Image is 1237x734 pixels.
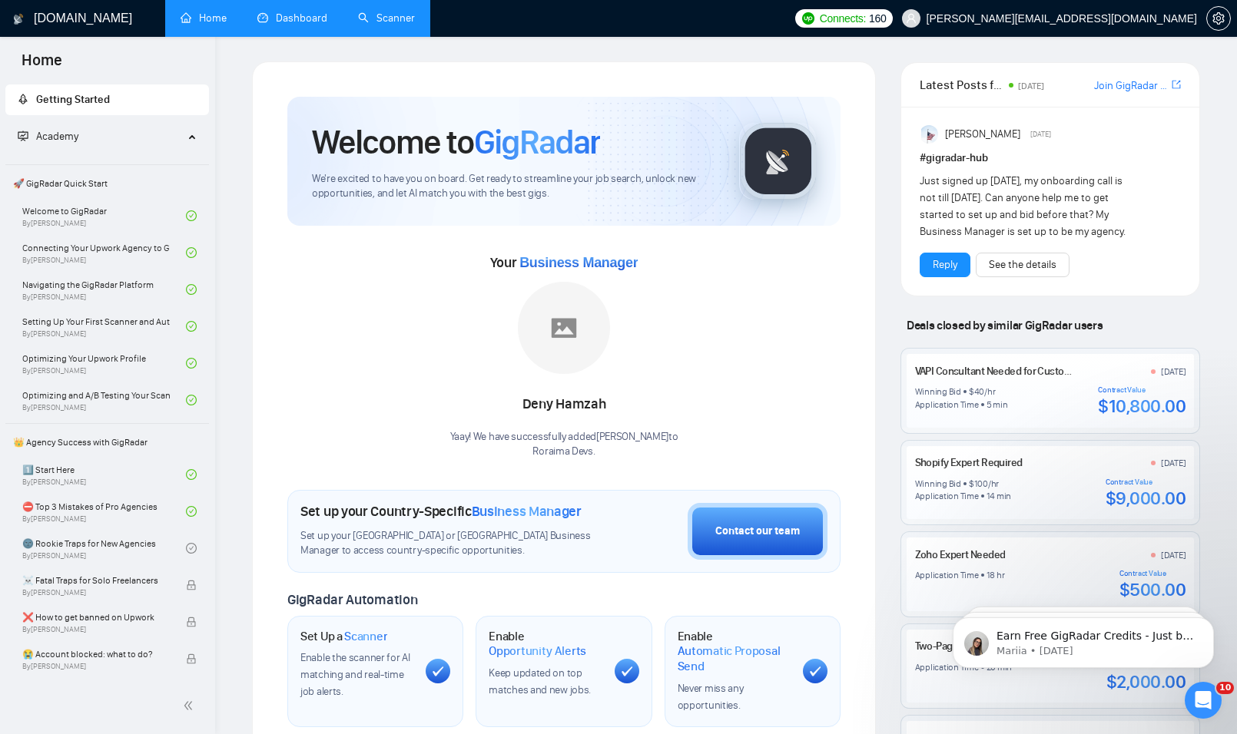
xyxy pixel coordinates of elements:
[186,580,197,590] span: lock
[287,591,417,608] span: GigRadar Automation
[984,385,995,398] div: /hr
[678,682,744,712] span: Never miss any opportunities.
[312,121,600,163] h1: Welcome to
[1119,569,1186,578] div: Contract Value
[22,588,170,597] span: By [PERSON_NAME]
[933,256,957,273] a: Reply
[988,478,999,490] div: /hr
[22,662,170,671] span: By [PERSON_NAME]
[920,75,1004,94] span: Latest Posts from the GigRadar Community
[22,494,186,528] a: ⛔ Top 3 Mistakes of Pro AgenciesBy[PERSON_NAME]
[7,168,207,199] span: 🚀 GigRadar Quick Start
[18,130,78,143] span: Academy
[9,49,75,81] span: Home
[678,629,791,674] h1: Enable
[489,666,591,696] span: Keep updated on top matches and new jobs.
[820,10,866,27] span: Connects:
[18,94,28,104] span: rocket
[186,210,197,221] span: check-circle
[1119,578,1186,601] div: $500.00
[450,392,678,418] div: Deny Hamzah
[518,282,610,374] img: placeholder.png
[22,309,186,343] a: Setting Up Your First Scanner and Auto-BidderBy[PERSON_NAME]
[1098,395,1186,418] div: $10,800.00
[678,643,791,673] span: Automatic Proposal Send
[22,573,170,588] span: ☠️ Fatal Traps for Solo Freelancers
[1161,365,1186,378] div: [DATE]
[472,503,582,520] span: Business Manager
[186,284,197,295] span: check-circle
[1161,457,1186,469] div: [DATE]
[36,93,110,106] span: Getting Started
[22,346,186,380] a: Optimizing Your Upwork ProfileBy[PERSON_NAME]
[1161,549,1186,561] div: [DATE]
[474,121,600,163] span: GigRadar
[869,10,886,27] span: 160
[1172,78,1181,91] span: export
[989,256,1056,273] a: See the details
[22,625,170,634] span: By [PERSON_NAME]
[300,651,410,698] span: Enable the scanner for AI matching and real-time job alerts.
[181,12,227,25] a: homeHome
[906,13,917,24] span: user
[490,254,638,271] span: Your
[930,585,1237,693] iframe: Intercom notifications message
[715,523,800,540] div: Contact our team
[489,643,586,659] span: Opportunity Alerts
[7,427,207,458] span: 👑 Agency Success with GigRadar
[186,543,197,554] span: check-circle
[921,125,940,144] img: Anisuzzaman Khan
[802,12,814,25] img: upwork-logo.png
[915,478,961,490] div: Winning Bid
[1206,12,1231,25] a: setting
[22,646,170,662] span: 😭 Account blocked: what to do?
[915,365,1207,378] a: VAPI Consultant Needed for Custom Tools and Prompt Engineering
[186,358,197,369] span: check-circle
[987,569,1005,581] div: 18 hr
[300,529,611,558] span: Set up your [GEOGRAPHIC_DATA] or [GEOGRAPHIC_DATA] Business Manager to access country-specific op...
[300,629,387,644] h1: Set Up a
[915,398,979,411] div: Application Time
[22,236,186,269] a: Connecting Your Upwork Agency to GigRadarBy[PERSON_NAME]
[1018,81,1044,91] span: [DATE]
[18,131,28,141] span: fund-projection-screen
[22,610,170,625] span: ❌ How to get banned on Upwork
[186,395,197,405] span: check-circle
[13,7,24,31] img: logo
[489,629,602,659] h1: Enable
[976,253,1070,277] button: See the details
[740,123,817,200] img: gigradar-logo.png
[519,255,638,270] span: Business Manager
[945,126,1020,143] span: [PERSON_NAME]
[1216,682,1234,694] span: 10
[1172,78,1181,92] a: export
[36,130,78,143] span: Academy
[969,385,974,398] div: $
[974,385,985,398] div: 40
[22,458,186,491] a: 1️⃣ Start HereBy[PERSON_NAME]
[1207,12,1230,25] span: setting
[186,653,197,664] span: lock
[915,490,979,502] div: Application Time
[915,456,1023,469] a: Shopify Expert Required
[915,548,1006,561] a: Zoho Expert Needed
[915,569,979,581] div: Application Time
[1206,6,1231,31] button: setting
[987,490,1012,502] div: 14 min
[300,503,582,520] h1: Set up your Country-Specific
[920,253,970,277] button: Reply
[1106,478,1186,487] div: Contract Value
[22,383,186,417] a: Optimizing and A/B Testing Your Scanner for Better ResultsBy[PERSON_NAME]
[969,478,974,490] div: $
[987,398,1008,411] div: 5 min
[186,617,197,627] span: lock
[186,247,197,258] span: check-circle
[22,273,186,306] a: Navigating the GigRadar PlatformBy[PERSON_NAME]
[915,661,979,673] div: Application Time
[344,629,387,644] span: Scanner
[974,478,988,490] div: 100
[22,199,186,233] a: Welcome to GigRadarBy[PERSON_NAME]
[1106,487,1186,510] div: $9,000.00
